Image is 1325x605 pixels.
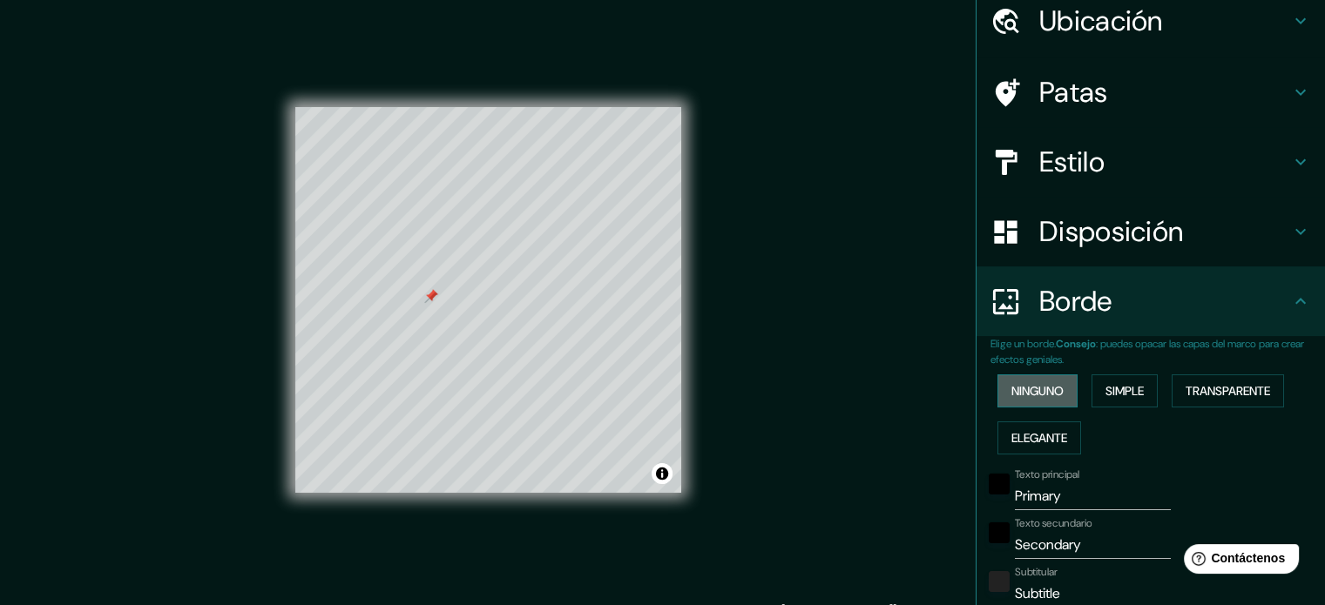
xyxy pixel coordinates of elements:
[1056,337,1096,351] font: Consejo
[652,463,673,484] button: Activar o desactivar atribución
[1039,144,1105,180] font: Estilo
[1015,467,1079,481] font: Texto principal
[977,127,1325,197] div: Estilo
[977,197,1325,266] div: Disposición
[1039,3,1163,39] font: Ubicación
[989,571,1010,592] button: color-222222
[1170,537,1306,586] iframe: Lanzador de widgets de ayuda
[977,266,1325,336] div: Borde
[1186,383,1270,399] font: Transparente
[990,337,1056,351] font: Elige un borde.
[997,421,1081,454] button: Elegante
[977,57,1325,127] div: Patas
[1011,383,1064,399] font: Ninguno
[990,337,1304,366] font: : puedes opacar las capas del marco para crear efectos geniales.
[997,374,1078,407] button: Ninguno
[1105,383,1144,399] font: Simple
[989,474,1010,494] button: negro
[1039,283,1112,319] font: Borde
[1015,565,1058,579] font: Subtitular
[989,522,1010,543] button: negro
[1011,430,1067,446] font: Elegante
[1015,516,1092,530] font: Texto secundario
[1039,74,1108,111] font: Patas
[1039,213,1183,250] font: Disposición
[1172,374,1284,407] button: Transparente
[1092,374,1158,407] button: Simple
